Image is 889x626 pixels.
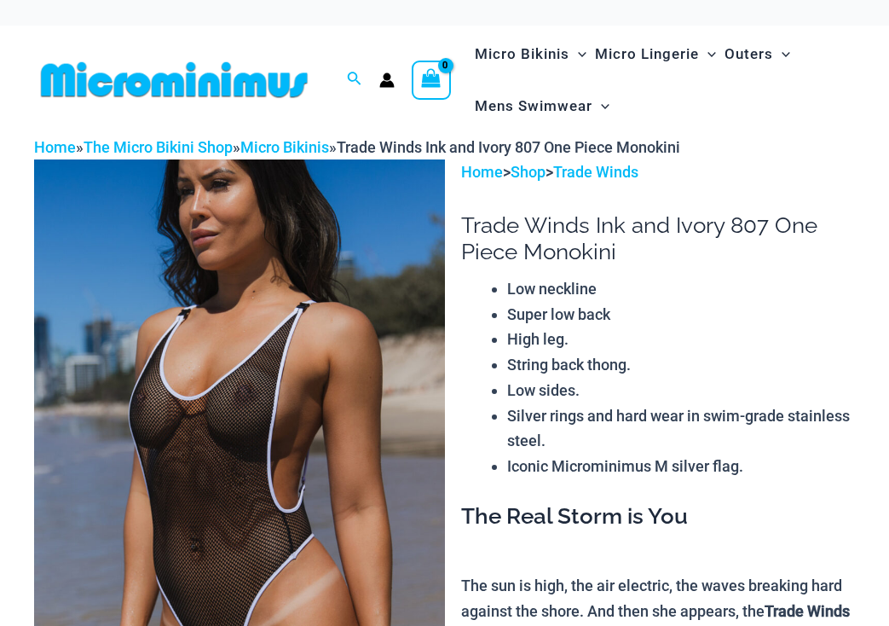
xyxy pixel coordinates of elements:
[412,61,451,100] a: View Shopping Cart, empty
[347,69,362,90] a: Search icon link
[461,159,855,185] p: > >
[34,138,680,156] span: » » »
[724,32,773,76] span: Outers
[461,163,503,181] a: Home
[461,212,855,265] h1: Trade Winds Ink and Ivory 807 One Piece Monokini
[507,302,855,327] li: Super low back
[511,163,546,181] a: Shop
[470,28,591,80] a: Micro BikinisMenu ToggleMenu Toggle
[773,32,790,76] span: Menu Toggle
[569,32,586,76] span: Menu Toggle
[475,32,569,76] span: Micro Bikinis
[592,84,609,128] span: Menu Toggle
[468,26,855,135] nav: Site Navigation
[84,138,233,156] a: The Micro Bikini Shop
[337,138,680,156] span: Trade Winds Ink and Ivory 807 One Piece Monokini
[475,84,592,128] span: Mens Swimwear
[240,138,329,156] a: Micro Bikinis
[34,61,315,99] img: MM SHOP LOGO FLAT
[507,276,855,302] li: Low neckline
[699,32,716,76] span: Menu Toggle
[507,352,855,378] li: String back thong.
[553,163,638,181] a: Trade Winds
[507,454,855,479] li: Iconic Microminimus M silver flag.
[470,80,614,132] a: Mens SwimwearMenu ToggleMenu Toggle
[595,32,699,76] span: Micro Lingerie
[591,28,720,80] a: Micro LingerieMenu ToggleMenu Toggle
[720,28,794,80] a: OutersMenu ToggleMenu Toggle
[461,502,855,531] h3: The Real Storm is You
[379,72,395,88] a: Account icon link
[34,138,76,156] a: Home
[507,403,855,454] li: Silver rings and hard wear in swim-grade stainless steel.
[507,378,855,403] li: Low sides.
[507,327,855,352] li: High leg.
